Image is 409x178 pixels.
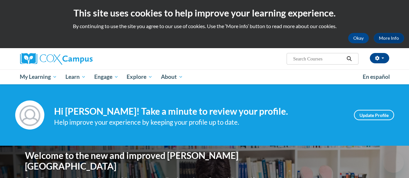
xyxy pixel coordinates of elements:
[54,106,344,117] h4: Hi [PERSON_NAME]! Take a minute to review your profile.
[374,33,404,43] a: More Info
[157,69,187,84] a: About
[20,53,137,65] a: Cox Campus
[90,69,123,84] a: Engage
[5,23,404,30] p: By continuing to use the site you agree to our use of cookies. Use the ‘More info’ button to read...
[292,55,344,63] input: Search Courses
[348,33,369,43] button: Okay
[54,117,344,128] div: Help improve your experience by keeping your profile up to date.
[358,70,394,84] a: En español
[25,150,260,172] h1: Welcome to the new and improved [PERSON_NAME][GEOGRAPHIC_DATA]
[65,73,86,81] span: Learn
[344,55,354,63] button: Search
[61,69,90,84] a: Learn
[20,73,57,81] span: My Learning
[5,6,404,19] h2: This site uses cookies to help improve your learning experience.
[94,73,119,81] span: Engage
[15,69,394,84] div: Main menu
[161,73,183,81] span: About
[16,69,62,84] a: My Learning
[20,53,93,65] img: Cox Campus
[363,73,390,80] span: En español
[370,53,389,63] button: Account Settings
[383,152,404,173] iframe: Button to launch messaging window
[354,110,394,120] a: Update Profile
[127,73,153,81] span: Explore
[122,69,157,84] a: Explore
[15,100,44,130] img: Profile Image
